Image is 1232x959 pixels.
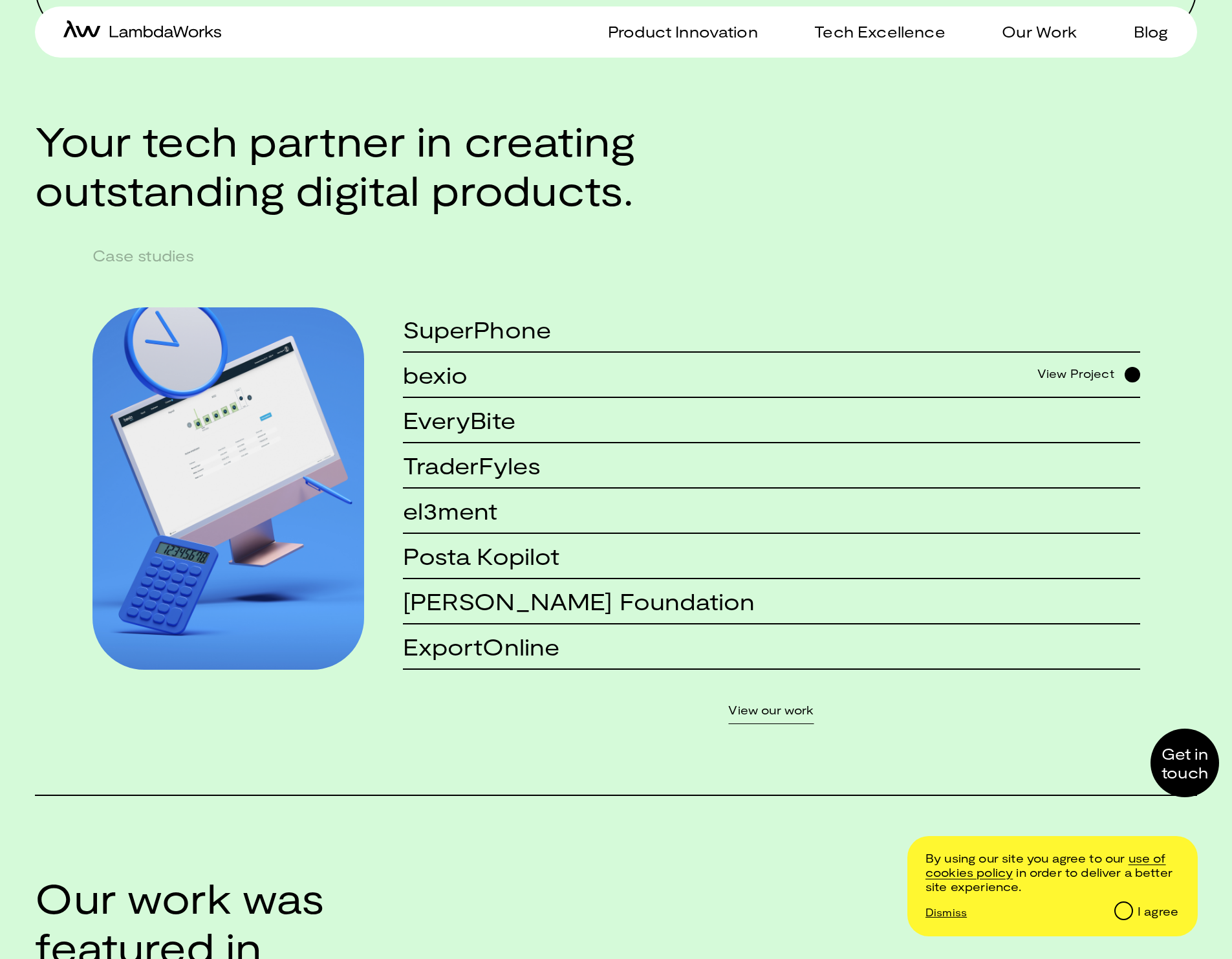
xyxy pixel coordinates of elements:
[1037,367,1114,382] span: View Project
[925,852,1178,894] p: By using our site you agree to our in order to deliver a better site experience.
[403,634,560,659] h5: ExportOnline
[799,22,945,41] a: Tech Excellence
[592,22,758,41] a: Product Innovation
[986,22,1077,41] a: Our Work
[403,498,498,523] h5: el3ment
[63,20,221,43] a: home-icon
[403,407,515,432] h5: EveryBite
[403,353,1140,398] a: bexioView Project
[925,851,1166,879] a: /cookie-and-privacy-policy
[403,307,1140,353] a: SuperPhone
[608,22,758,41] p: Product Innovation
[403,588,755,613] h5: [PERSON_NAME] Foundation
[92,246,195,265] div: Case studies
[92,307,364,670] a: Case studies
[1002,22,1077,41] p: Our Work
[403,624,1140,670] a: ExportOnline
[403,543,560,568] h5: Posta Kopilot
[403,579,1140,624] a: [PERSON_NAME] Foundation
[403,489,1140,534] a: el3ment
[403,443,1140,489] a: TraderFyles
[403,452,541,478] h5: TraderFyles
[925,906,967,918] p: Dismiss
[403,534,1140,579] a: Posta Kopilot
[403,362,468,387] h5: bexio
[1138,905,1178,919] div: I agree
[1134,22,1169,41] p: Blog
[35,116,1196,214] div: Your tech partner in creating outstanding digital products.
[403,316,552,342] h5: SuperPhone
[814,22,945,41] p: Tech Excellence
[1118,22,1169,41] a: Blog
[403,398,1140,443] a: EveryBite
[728,702,814,718] a: View our work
